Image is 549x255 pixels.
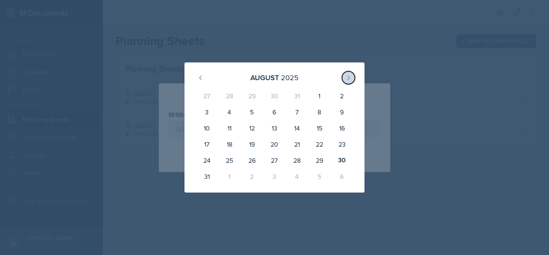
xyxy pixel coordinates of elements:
div: 8 [308,104,331,120]
div: 13 [263,120,286,136]
div: 6 [331,168,353,185]
div: 3 [196,104,218,120]
div: 27 [263,152,286,168]
div: 16 [331,120,353,136]
div: 27 [196,88,218,104]
div: 28 [286,152,308,168]
div: 11 [218,120,241,136]
div: 12 [241,120,263,136]
div: 25 [218,152,241,168]
div: 2025 [281,72,299,83]
div: 24 [196,152,218,168]
div: 14 [286,120,308,136]
div: 6 [263,104,286,120]
div: 20 [263,136,286,152]
div: August [250,72,279,83]
div: 17 [196,136,218,152]
div: 3 [263,168,286,185]
div: 31 [196,168,218,185]
div: 29 [308,152,331,168]
div: 30 [331,152,353,168]
div: 5 [308,168,331,185]
div: 4 [286,168,308,185]
div: 2 [241,168,263,185]
div: 19 [241,136,263,152]
div: 9 [331,104,353,120]
div: 15 [308,120,331,136]
div: 2 [331,88,353,104]
div: 28 [218,88,241,104]
div: 1 [308,88,331,104]
div: 29 [241,88,263,104]
div: 10 [196,120,218,136]
div: 4 [218,104,241,120]
div: 21 [286,136,308,152]
div: 30 [263,88,286,104]
div: 7 [286,104,308,120]
div: 18 [218,136,241,152]
div: 5 [241,104,263,120]
div: 22 [308,136,331,152]
div: 26 [241,152,263,168]
div: 1 [218,168,241,185]
div: 31 [286,88,308,104]
div: 23 [331,136,353,152]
